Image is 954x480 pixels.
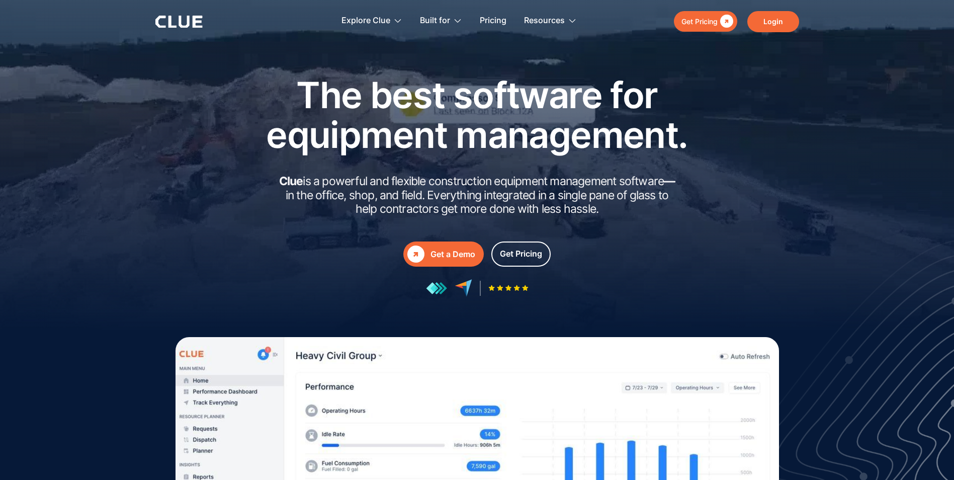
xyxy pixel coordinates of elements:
[480,5,506,37] a: Pricing
[524,5,577,37] div: Resources
[681,15,718,28] div: Get Pricing
[279,174,303,188] strong: Clue
[407,246,424,263] div: 
[488,285,529,291] img: Five-star rating icon
[341,5,402,37] div: Explore Clue
[341,5,390,37] div: Explore Clue
[276,175,678,216] h2: is a powerful and flexible construction equipment management software in the office, shop, and fi...
[674,11,737,32] a: Get Pricing
[491,242,551,267] a: Get Pricing
[426,282,447,295] img: reviews at getapp
[430,248,475,261] div: Get a Demo
[420,5,462,37] div: Built for
[718,15,733,28] div: 
[420,5,450,37] div: Built for
[251,75,704,154] h1: The best software for equipment management.
[524,5,565,37] div: Resources
[747,11,799,32] a: Login
[455,279,472,297] img: reviews at capterra
[403,242,484,267] a: Get a Demo
[500,248,542,260] div: Get Pricing
[904,432,954,480] iframe: Chat Widget
[664,174,675,188] strong: —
